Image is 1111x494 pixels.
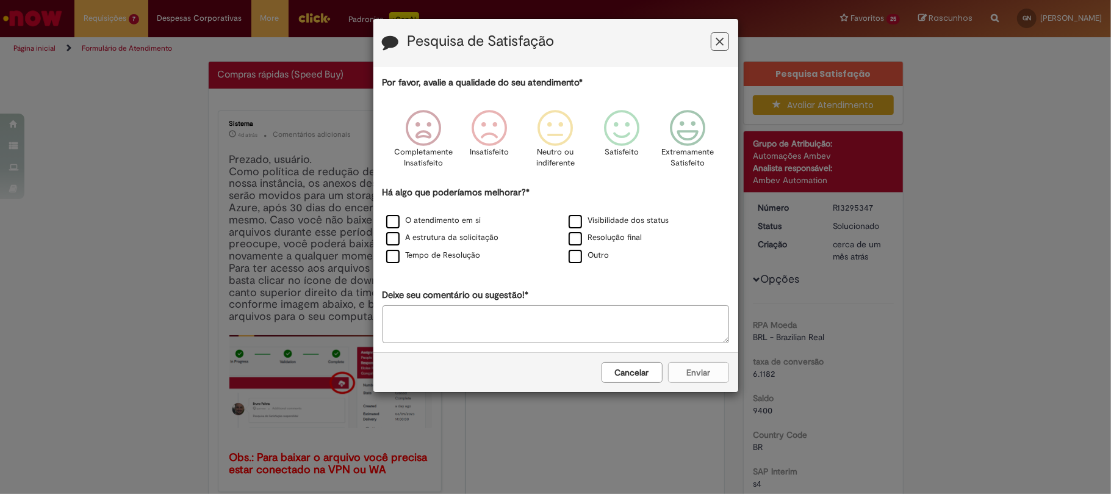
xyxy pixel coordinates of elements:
label: Tempo de Resolução [386,250,481,261]
p: Insatisfeito [470,147,509,158]
button: Cancelar [602,362,663,383]
p: Neutro ou indiferente [533,147,577,169]
p: Completamente Insatisfeito [394,147,453,169]
label: O atendimento em si [386,215,481,227]
label: A estrutura da solicitação [386,232,499,244]
label: Por favor, avalie a qualidade do seu atendimento* [383,76,583,89]
p: Extremamente Satisfeito [661,147,714,169]
p: Satisfeito [605,147,639,158]
div: Extremamente Satisfeito [656,101,719,184]
label: Pesquisa de Satisfação [408,34,555,49]
div: Completamente Insatisfeito [392,101,455,184]
div: Neutro ou indiferente [524,101,586,184]
label: Outro [569,250,609,261]
div: Há algo que poderíamos melhorar?* [383,186,729,265]
div: Insatisfeito [458,101,520,184]
label: Resolução final [569,232,642,244]
label: Visibilidade dos status [569,215,669,227]
div: Satisfeito [591,101,653,184]
label: Deixe seu comentário ou sugestão!* [383,289,529,302]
